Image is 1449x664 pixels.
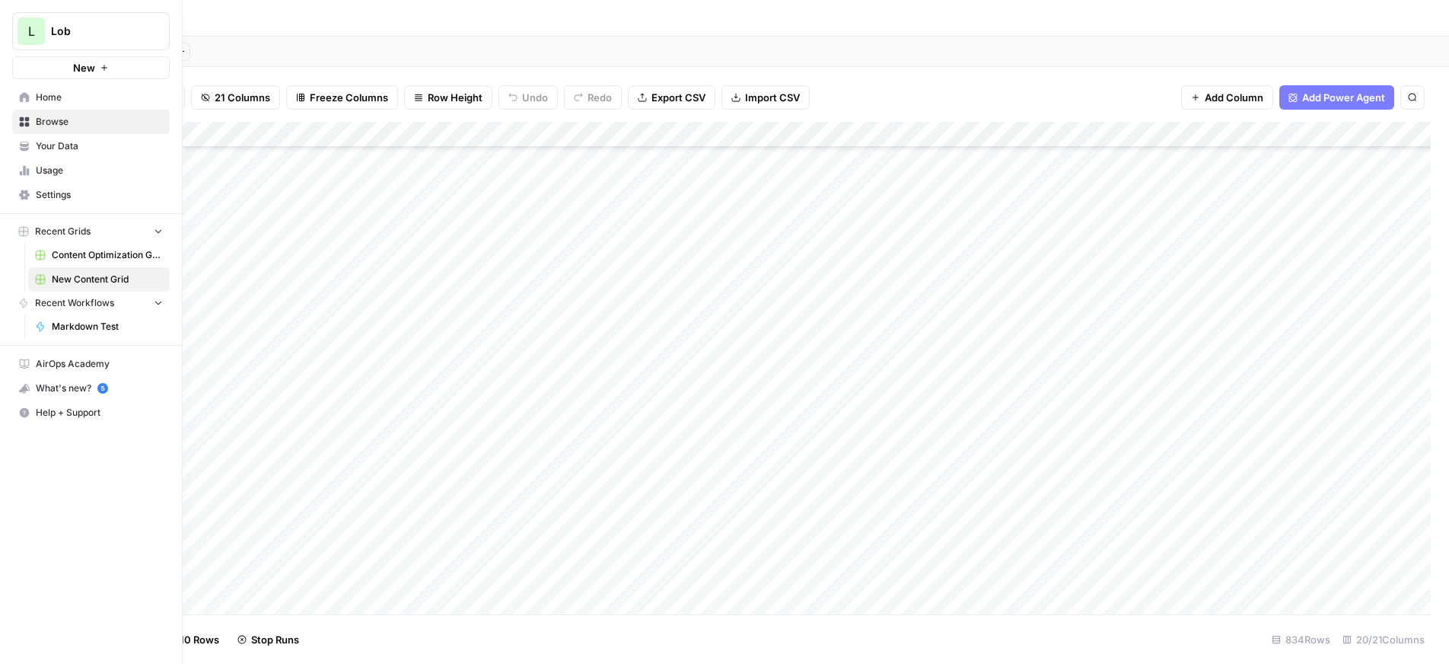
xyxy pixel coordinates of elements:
a: 5 [97,383,108,394]
span: Freeze Columns [310,90,388,105]
button: Freeze Columns [286,85,398,110]
span: Home [36,91,163,104]
a: New Content Grid [28,267,170,292]
span: Help + Support [36,406,163,420]
text: 5 [100,385,104,392]
span: AirOps Academy [36,357,163,371]
span: Content Optimization Grid [52,248,163,262]
button: Row Height [404,85,492,110]
span: Browse [36,115,163,129]
a: Browse [12,110,170,134]
button: Add Column [1181,85,1273,110]
button: Undo [498,85,558,110]
a: Content Optimization Grid [28,243,170,267]
span: Usage [36,164,163,177]
span: Row Height [428,90,482,105]
span: Undo [522,90,548,105]
a: Markdown Test [28,314,170,339]
span: Add Column [1205,90,1263,105]
span: Markdown Test [52,320,163,334]
span: Add 10 Rows [158,632,219,647]
button: What's new? 5 [12,376,170,401]
button: Help + Support [12,401,170,425]
span: Redo [588,90,612,105]
div: What's new? [13,377,169,400]
button: Export CSV [628,85,715,110]
a: Settings [12,183,170,207]
button: Import CSV [721,85,810,110]
a: AirOps Academy [12,352,170,376]
span: Add Power Agent [1302,90,1385,105]
span: New Content Grid [52,273,163,286]
a: Your Data [12,134,170,158]
span: Settings [36,188,163,202]
span: Your Data [36,139,163,153]
button: Redo [564,85,622,110]
button: Recent Workflows [12,292,170,314]
a: Usage [12,158,170,183]
span: Lob [51,24,143,39]
span: New [73,60,95,75]
span: Import CSV [745,90,800,105]
span: L [28,22,35,40]
button: Stop Runs [228,627,308,652]
div: 20/21 Columns [1336,627,1431,652]
div: 834 Rows [1266,627,1336,652]
a: Home [12,85,170,110]
button: Recent Grids [12,220,170,243]
button: Add Power Agent [1279,85,1394,110]
span: Export CSV [651,90,705,105]
span: 21 Columns [215,90,270,105]
button: 21 Columns [191,85,280,110]
span: Recent Grids [35,225,91,238]
button: New [12,56,170,79]
button: Workspace: Lob [12,12,170,50]
span: Recent Workflows [35,296,114,310]
span: Stop Runs [251,632,299,647]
